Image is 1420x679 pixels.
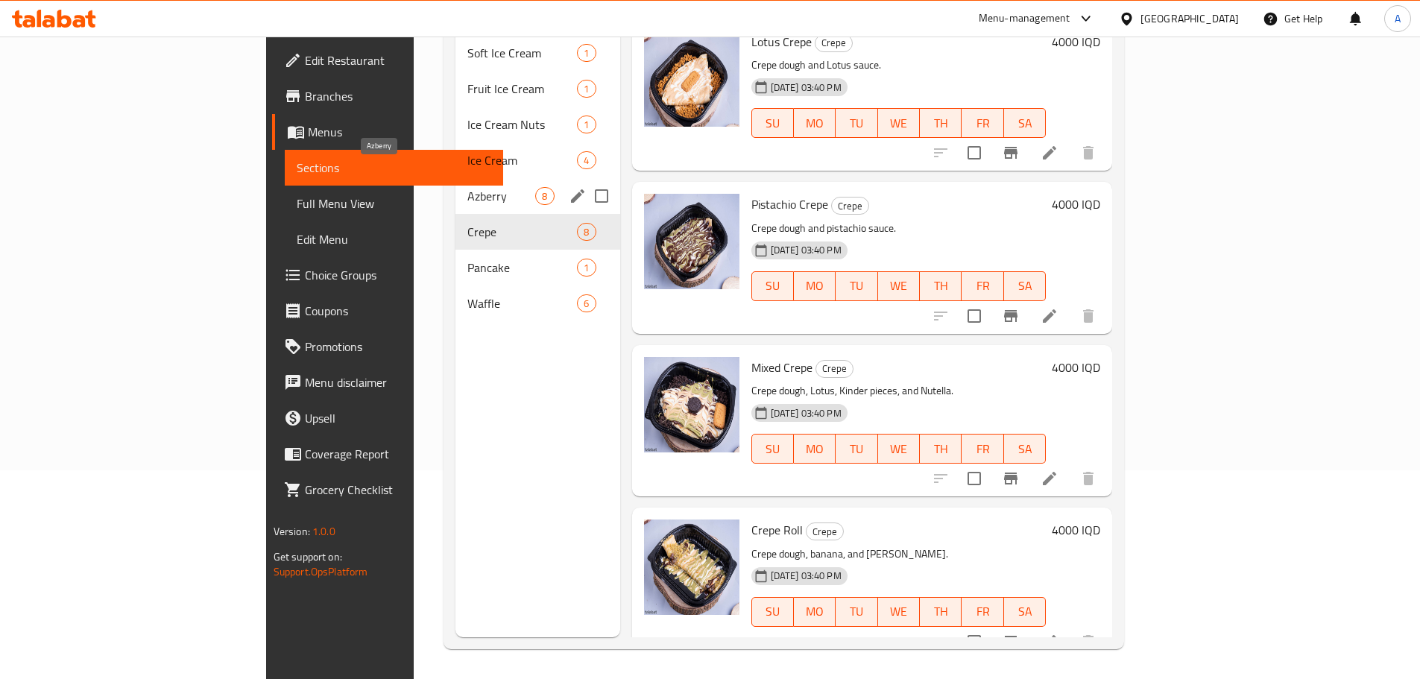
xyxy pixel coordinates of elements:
span: 1 [578,261,595,275]
span: Upsell [305,409,491,427]
p: Crepe dough, banana, and [PERSON_NAME]. [751,545,1047,563]
button: Branch-specific-item [993,624,1029,660]
div: items [577,223,596,241]
a: Menus [272,114,503,150]
span: Grocery Checklist [305,481,491,499]
span: TU [842,113,871,134]
button: SU [751,108,794,138]
img: Crepe Roll [644,519,739,615]
button: WE [878,108,920,138]
button: TU [836,434,877,464]
button: delete [1070,624,1106,660]
span: Crepe [807,523,843,540]
a: Branches [272,78,503,114]
button: edit [567,185,589,207]
button: TU [836,108,877,138]
span: Crepe [816,360,853,377]
div: Soft Ice Cream1 [455,35,619,71]
span: 8 [536,189,553,203]
button: WE [878,271,920,301]
button: delete [1070,135,1106,171]
span: TU [842,438,871,460]
span: Crepe [815,34,852,51]
nav: Menu sections [455,29,619,327]
button: TH [920,597,962,627]
h6: 4000 IQD [1052,194,1100,215]
h6: 4000 IQD [1052,31,1100,52]
button: SU [751,271,794,301]
p: Crepe dough and Lotus sauce. [751,56,1047,75]
span: [DATE] 03:40 PM [765,80,848,95]
button: TU [836,271,877,301]
div: Crepe [831,197,869,215]
button: SU [751,597,794,627]
button: delete [1070,298,1106,334]
span: SU [758,601,788,622]
div: Crepe [806,522,844,540]
span: 1 [578,82,595,96]
a: Grocery Checklist [272,472,503,508]
button: FR [962,597,1003,627]
div: Ice Cream [467,151,577,169]
button: TH [920,108,962,138]
span: SA [1010,601,1040,622]
div: items [577,44,596,62]
span: WE [884,275,914,297]
button: WE [878,597,920,627]
span: Pistachio Crepe [751,193,828,215]
span: [DATE] 03:40 PM [765,406,848,420]
span: Get support on: [274,547,342,566]
button: WE [878,434,920,464]
button: MO [794,108,836,138]
span: FR [968,113,997,134]
span: SU [758,438,788,460]
button: SA [1004,108,1046,138]
button: SU [751,434,794,464]
span: Select to update [959,300,990,332]
span: Azberry [467,187,535,205]
div: Crepe8 [455,214,619,250]
span: TH [926,113,956,134]
button: TU [836,597,877,627]
h6: 4000 IQD [1052,357,1100,378]
span: SU [758,275,788,297]
span: Promotions [305,338,491,356]
div: Ice Cream4 [455,142,619,178]
span: Sections [297,159,491,177]
div: Crepe [815,360,853,378]
span: FR [968,601,997,622]
span: SU [758,113,788,134]
span: [DATE] 03:40 PM [765,569,848,583]
button: TH [920,434,962,464]
div: Fruit Ice Cream [467,80,577,98]
span: FR [968,438,997,460]
div: Pancake1 [455,250,619,285]
span: SA [1010,438,1040,460]
a: Edit menu item [1041,144,1058,162]
a: Edit menu item [1041,307,1058,325]
span: 1 [578,46,595,60]
div: items [535,187,554,205]
button: SA [1004,271,1046,301]
div: Azberry8edit [455,178,619,214]
a: Menu disclaimer [272,364,503,400]
a: Edit menu item [1041,633,1058,651]
span: Lotus Crepe [751,31,812,53]
span: 6 [578,297,595,311]
p: Crepe dough and pistachio sauce. [751,219,1047,238]
a: Coverage Report [272,436,503,472]
span: FR [968,275,997,297]
a: Coupons [272,293,503,329]
span: Edit Menu [297,230,491,248]
div: Crepe [467,223,577,241]
div: Fruit Ice Cream1 [455,71,619,107]
button: FR [962,434,1003,464]
button: Branch-specific-item [993,461,1029,496]
span: Crepe [832,198,868,215]
span: Full Menu View [297,195,491,212]
div: Crepe [815,34,853,52]
span: WE [884,113,914,134]
span: Mixed Crepe [751,356,812,379]
button: FR [962,271,1003,301]
span: 8 [578,225,595,239]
